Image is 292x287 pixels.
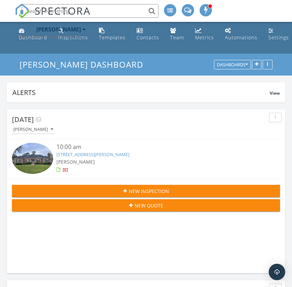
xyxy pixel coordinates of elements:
[135,202,163,209] span: New Quote
[268,34,289,41] div: Settings
[17,33,86,40] div: LifeHouse Home Inspections
[129,188,169,195] span: New Inspection
[13,127,53,132] div: [PERSON_NAME]
[170,34,184,41] div: Team
[134,25,162,44] a: Contacts
[12,199,280,211] button: New Quote
[214,60,251,70] button: Dashboards
[270,90,280,96] span: View
[36,26,81,33] div: [PERSON_NAME]
[195,34,214,41] div: Metrics
[12,115,34,124] span: [DATE]
[12,143,280,176] a: 10:00 am [STREET_ADDRESS][PERSON_NAME] [PERSON_NAME]
[99,34,126,41] div: Templates
[56,159,95,165] span: [PERSON_NAME]
[167,25,187,44] a: Team
[22,4,158,18] input: Search everything...
[137,34,159,41] div: Contacts
[222,25,260,44] a: Automations (Advanced)
[96,25,128,44] a: Templates
[56,151,129,158] a: [STREET_ADDRESS][PERSON_NAME]
[217,63,248,67] div: Dashboards
[12,125,54,134] button: [PERSON_NAME]
[225,34,257,41] div: Automations
[12,143,53,174] img: 9569100%2Fcover_photos%2F2C1thch9lz0lVW0thE0i%2Fsmall.jpg
[266,25,292,44] a: Settings
[12,185,280,197] button: New Inspection
[20,59,149,70] a: [PERSON_NAME] Dashboard
[12,88,270,97] div: Alerts
[269,264,285,280] div: Open Intercom Messenger
[192,25,217,44] a: Metrics
[56,143,257,151] div: 10:00 am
